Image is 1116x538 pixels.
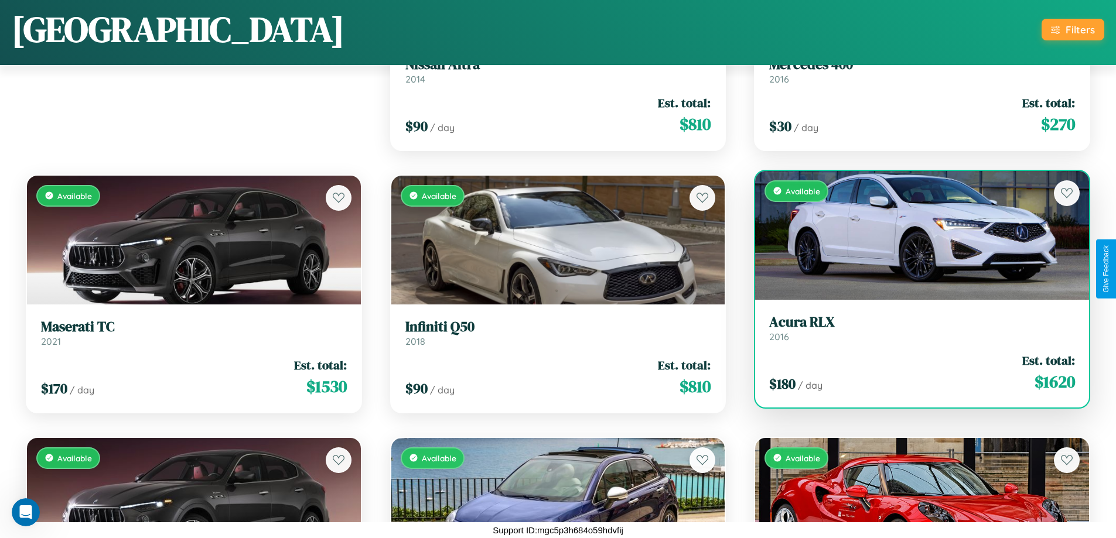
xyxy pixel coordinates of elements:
[41,318,347,335] h3: Maserati TC
[786,186,820,196] span: Available
[1066,23,1095,36] div: Filters
[794,122,818,133] span: / day
[430,384,455,396] span: / day
[680,112,711,136] span: $ 810
[405,318,711,335] h3: Infiniti Q50
[405,335,425,347] span: 2018
[680,375,711,398] span: $ 810
[769,73,789,85] span: 2016
[769,56,1075,85] a: Mercedes 4002016
[306,375,347,398] span: $ 1530
[1035,370,1075,393] span: $ 1620
[41,335,61,347] span: 2021
[41,318,347,347] a: Maserati TC2021
[405,379,428,398] span: $ 90
[786,453,820,463] span: Available
[1042,19,1104,40] button: Filters
[12,5,344,53] h1: [GEOGRAPHIC_DATA]
[405,116,428,136] span: $ 90
[769,314,1075,342] a: Acura RLX2016
[1102,245,1110,293] div: Give Feedback
[769,56,1075,73] h3: Mercedes 400
[70,384,94,396] span: / day
[405,73,425,85] span: 2014
[769,331,789,342] span: 2016
[493,522,623,538] p: Support ID: mgc5p3h684o59hdvfij
[658,94,711,111] span: Est. total:
[41,379,67,398] span: $ 170
[12,498,40,526] iframe: Intercom live chat
[405,318,711,347] a: Infiniti Q502018
[422,453,456,463] span: Available
[769,314,1075,331] h3: Acura RLX
[798,379,823,391] span: / day
[405,56,711,85] a: Nissan Altra2014
[658,357,711,373] span: Est. total:
[294,357,347,373] span: Est. total:
[430,122,455,133] span: / day
[1041,112,1075,136] span: $ 270
[769,374,796,393] span: $ 180
[1022,94,1075,111] span: Est. total:
[1022,352,1075,369] span: Est. total:
[57,453,92,463] span: Available
[422,191,456,201] span: Available
[405,56,711,73] h3: Nissan Altra
[57,191,92,201] span: Available
[769,116,791,136] span: $ 30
